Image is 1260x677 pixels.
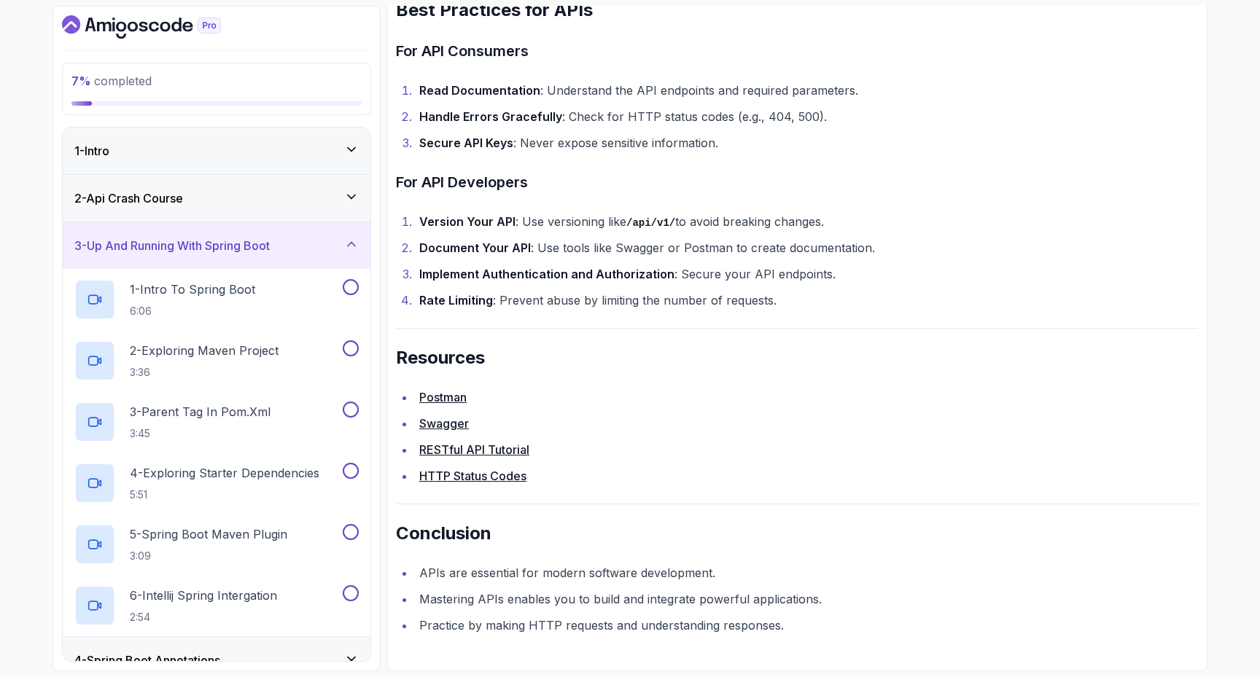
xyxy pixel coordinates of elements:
[419,267,674,281] strong: Implement Authentication and Authorization
[71,74,152,88] span: completed
[419,109,562,124] strong: Handle Errors Gracefully
[130,525,287,543] p: 5 - Spring Boot Maven Plugin
[419,136,513,150] strong: Secure API Keys
[419,416,469,431] a: Swagger
[415,106,1198,127] li: : Check for HTTP status codes (e.g., 404, 500).
[130,426,271,441] p: 3:45
[415,238,1198,258] li: : Use tools like Swagger or Postman to create documentation.
[130,342,279,359] p: 2 - Exploring Maven Project
[419,214,516,229] strong: Version Your API
[130,488,319,502] p: 5:51
[415,133,1198,153] li: : Never expose sensitive information.
[419,240,531,255] strong: Document Your API
[63,175,370,222] button: 2-Api Crash Course
[74,651,220,669] h3: 4 - Spring Boot Annotations
[415,563,1198,583] li: APIs are essential for modern software development.
[62,15,254,39] a: Dashboard
[419,442,529,457] a: RESTful API Tutorial
[415,264,1198,284] li: : Secure your API endpoints.
[74,524,359,565] button: 5-Spring Boot Maven Plugin3:09
[419,390,467,404] a: Postman
[74,340,359,381] button: 2-Exploring Maven Project3:36
[419,83,540,98] strong: Read Documentation
[63,128,370,174] button: 1-Intro
[415,589,1198,609] li: Mastering APIs enables you to build and integrate powerful applications.
[396,39,1198,63] h3: For API Consumers
[74,463,359,504] button: 4-Exploring Starter Dependencies5:51
[71,74,91,88] span: 7 %
[74,237,270,254] h3: 3 - Up And Running With Spring Boot
[396,346,1198,369] h2: Resources
[415,290,1198,310] li: : Prevent abuse by limiting the number of requests.
[74,189,183,207] h3: 2 - Api Crash Course
[419,293,493,308] strong: Rate Limiting
[130,281,255,298] p: 1 - Intro To Spring Boot
[130,610,277,625] p: 2:54
[419,469,526,483] a: HTTP Status Codes
[74,402,359,442] button: 3-Parent Tag In pom.xml3:45
[130,403,271,420] p: 3 - Parent Tag In pom.xml
[74,142,109,160] h3: 1 - Intro
[415,211,1198,232] li: : Use versioning like to avoid breaking changes.
[626,217,675,229] code: /api/v1/
[396,522,1198,545] h2: Conclusion
[74,279,359,320] button: 1-Intro To Spring Boot6:06
[63,222,370,269] button: 3-Up And Running With Spring Boot
[415,80,1198,101] li: : Understand the API endpoints and required parameters.
[130,365,279,380] p: 3:36
[130,464,319,482] p: 4 - Exploring Starter Dependencies
[130,304,255,318] p: 6:06
[396,171,1198,194] h3: For API Developers
[415,615,1198,635] li: Practice by making HTTP requests and understanding responses.
[74,585,359,626] button: 6-Intellij Spring Intergation2:54
[130,587,277,604] p: 6 - Intellij Spring Intergation
[130,549,287,563] p: 3:09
